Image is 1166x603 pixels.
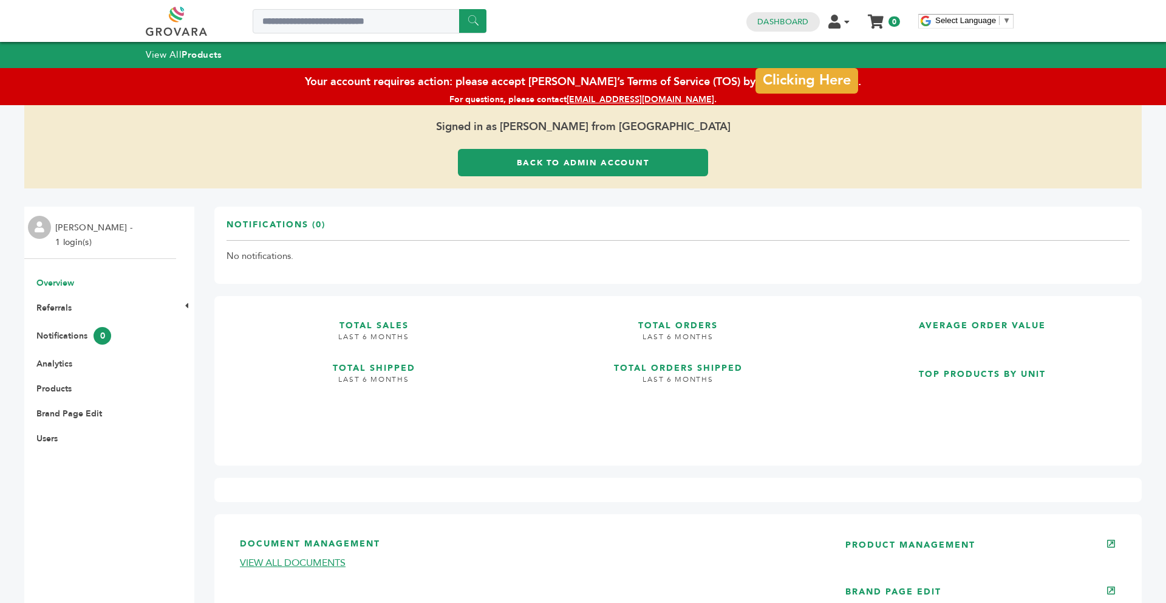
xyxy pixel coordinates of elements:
[935,16,1011,25] a: Select Language​
[1003,16,1011,25] span: ▼
[227,219,326,240] h3: Notifications (0)
[227,308,521,444] a: TOTAL SALES LAST 6 MONTHS TOTAL SHIPPED LAST 6 MONTHS
[36,358,72,370] a: Analytics
[36,383,72,395] a: Products
[869,11,883,24] a: My Cart
[36,433,58,444] a: Users
[24,105,1142,149] span: Signed in as [PERSON_NAME] from [GEOGRAPHIC_DATA]
[36,330,111,342] a: Notifications0
[36,277,74,289] a: Overview
[253,9,486,33] input: Search a product or brand...
[531,374,825,394] h4: LAST 6 MONTHS
[835,357,1130,444] a: TOP PRODUCTS BY UNIT
[888,16,900,27] span: 0
[835,357,1130,381] h3: TOP PRODUCTS BY UNIT
[531,332,825,351] h4: LAST 6 MONTHS
[835,308,1130,347] a: AVERAGE ORDER VALUE
[240,556,346,570] a: VIEW ALL DOCUMENTS
[227,374,521,394] h4: LAST 6 MONTHS
[36,302,72,314] a: Referrals
[999,16,1000,25] span: ​
[531,308,825,444] a: TOTAL ORDERS LAST 6 MONTHS TOTAL ORDERS SHIPPED LAST 6 MONTHS
[182,49,222,61] strong: Products
[240,538,809,557] h3: DOCUMENT MANAGEMENT
[28,216,51,239] img: profile.png
[36,408,102,419] a: Brand Page Edit
[227,332,521,351] h4: LAST 6 MONTHS
[845,539,975,551] a: PRODUCT MANAGEMENT
[146,49,222,61] a: View AllProducts
[531,351,825,374] h3: TOTAL ORDERS SHIPPED
[458,149,708,176] a: Back to Admin Account
[531,308,825,332] h3: TOTAL ORDERS
[55,221,135,250] li: [PERSON_NAME] - 1 login(s)
[755,68,857,94] a: Clicking Here
[845,586,941,598] a: BRAND PAGE EDIT
[567,94,714,105] a: [EMAIL_ADDRESS][DOMAIN_NAME]
[935,16,996,25] span: Select Language
[227,241,1130,272] td: No notifications.
[94,327,111,345] span: 0
[227,308,521,332] h3: TOTAL SALES
[835,308,1130,332] h3: AVERAGE ORDER VALUE
[757,16,808,27] a: Dashboard
[227,351,521,374] h3: TOTAL SHIPPED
